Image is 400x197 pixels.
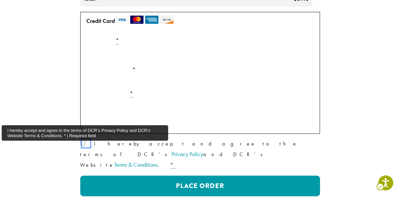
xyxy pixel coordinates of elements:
[160,16,174,24] img: discover
[145,16,159,24] img: amex
[80,140,298,168] span: I hereby accept and agree to the terms of DCR’s and DCR’s Website .
[87,16,311,26] label: Credit Card
[130,90,133,98] abbr: required
[130,16,144,24] img: mastercard
[171,161,177,169] abbr: required
[80,141,85,146] input: I hereby accept and agree to the terms of DCR’s Privacy Policy and DCR’s Website Terms & Conditio...
[115,161,158,168] a: Terms & Conditions
[80,176,320,196] button: Place Order
[116,37,119,45] abbr: required
[115,16,129,24] img: visa
[172,150,203,158] a: Privacy Policy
